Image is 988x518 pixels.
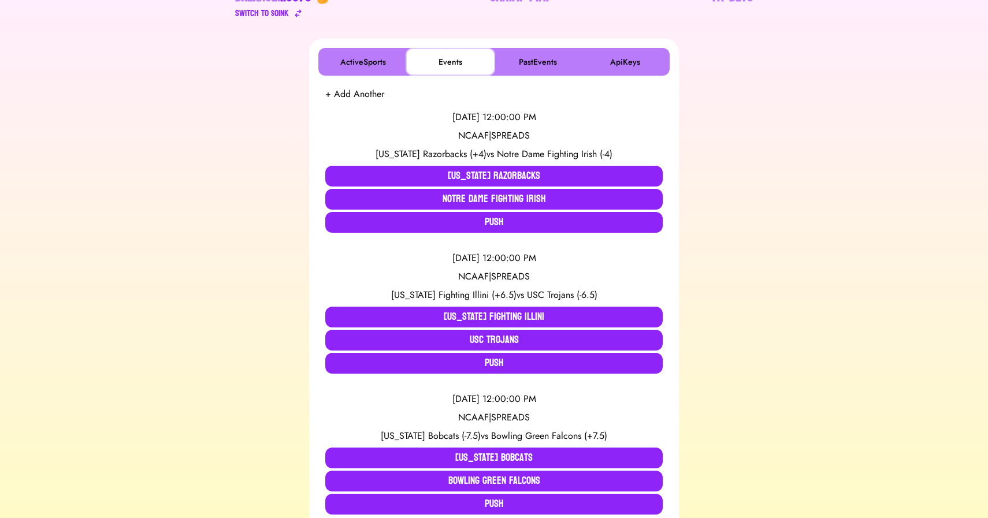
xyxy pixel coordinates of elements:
[325,471,663,491] button: Bowling Green Falcons
[325,353,663,374] button: Push
[491,429,607,442] span: Bowling Green Falcons (+7.5)
[235,6,289,20] div: Switch to $ OINK
[325,330,663,351] button: USC Trojans
[325,147,663,161] div: vs
[325,87,384,101] button: + Add Another
[325,411,663,424] div: NCAAF | SPREADS
[325,392,663,406] div: [DATE] 12:00:00 PM
[497,147,612,161] span: Notre Dame Fighting Irish (-4)
[325,288,663,302] div: vs
[527,288,597,301] span: USC Trojans (-6.5)
[325,494,663,515] button: Push
[325,270,663,284] div: NCAAF | SPREADS
[325,212,663,233] button: Push
[381,429,481,442] span: [US_STATE] Bobcats (-7.5)
[325,166,663,187] button: [US_STATE] Razorbacks
[325,429,663,443] div: vs
[391,288,517,301] span: [US_STATE] Fighting Illini (+6.5)
[325,189,663,210] button: Notre Dame Fighting Irish
[325,251,663,265] div: [DATE] 12:00:00 PM
[321,50,406,73] button: ActiveSports
[325,110,663,124] div: [DATE] 12:00:00 PM
[582,50,667,73] button: ApiKeys
[408,50,493,73] button: Events
[376,147,486,161] span: [US_STATE] Razorbacks (+4)
[495,50,580,73] button: PastEvents
[325,129,663,143] div: NCAAF | SPREADS
[325,307,663,327] button: [US_STATE] Fighting Illini
[325,448,663,468] button: [US_STATE] Bobcats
